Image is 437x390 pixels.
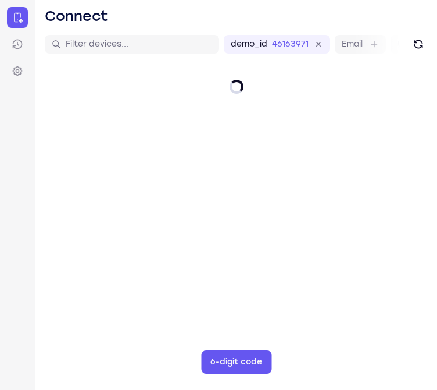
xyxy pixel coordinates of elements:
input: Filter devices... [66,38,212,50]
label: Email [342,38,363,50]
label: User ID [397,38,427,50]
label: demo_id [231,38,267,50]
button: 6-digit code [201,350,271,374]
a: Connect [7,7,28,28]
button: Refresh [409,35,428,54]
a: Sessions [7,34,28,55]
a: Settings [7,61,28,81]
h1: Connect [45,7,108,26]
